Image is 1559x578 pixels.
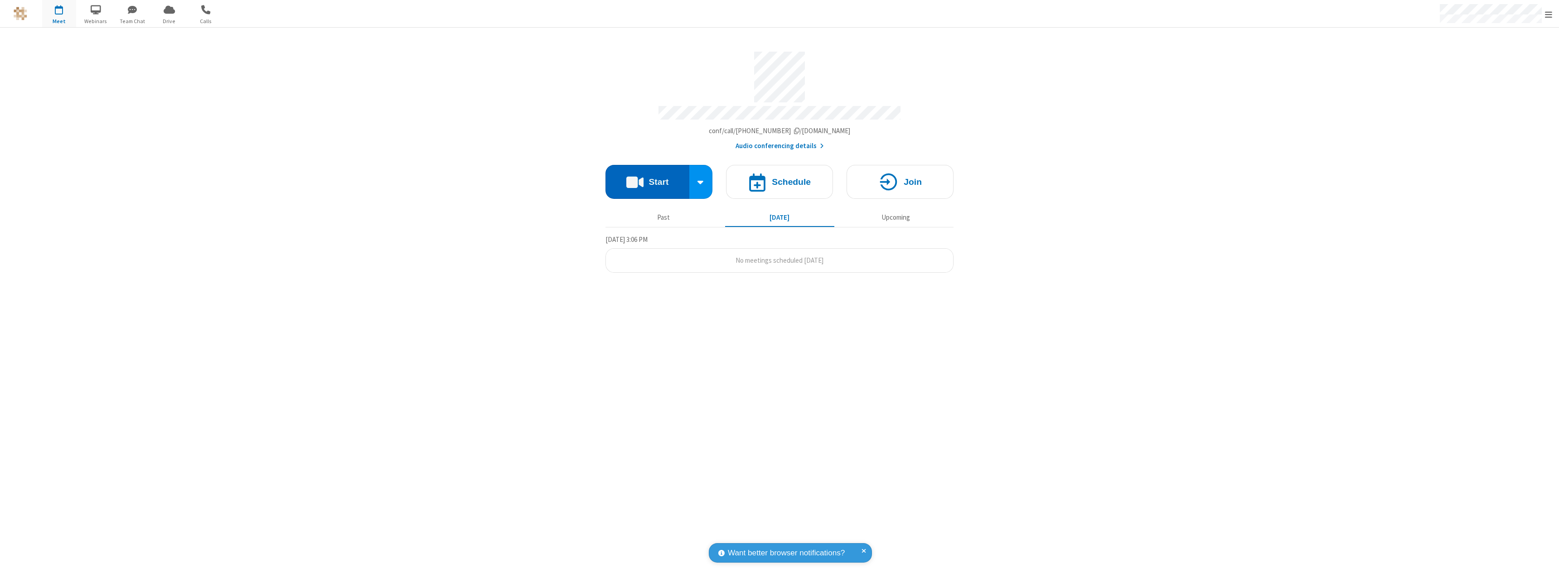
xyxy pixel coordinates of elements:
span: Meet [42,17,76,25]
span: Calls [189,17,223,25]
h4: Schedule [772,178,811,186]
img: QA Selenium DO NOT DELETE OR CHANGE [14,7,27,20]
span: Want better browser notifications? [728,547,845,559]
button: Past [609,209,718,226]
button: Upcoming [841,209,950,226]
button: Start [605,165,689,199]
h4: Start [649,178,668,186]
section: Account details [605,45,954,151]
span: Webinars [79,17,113,25]
span: Copy my meeting room link [709,126,851,135]
span: Team Chat [116,17,150,25]
span: No meetings scheduled [DATE] [736,256,823,265]
h4: Join [904,178,922,186]
button: [DATE] [725,209,834,226]
span: [DATE] 3:06 PM [605,235,648,244]
iframe: Chat [1536,554,1552,572]
section: Today's Meetings [605,234,954,273]
div: Start conference options [689,165,713,199]
button: Schedule [726,165,833,199]
button: Audio conferencing details [736,141,824,151]
button: Copy my meeting room linkCopy my meeting room link [709,126,851,136]
button: Join [847,165,954,199]
span: Drive [152,17,186,25]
